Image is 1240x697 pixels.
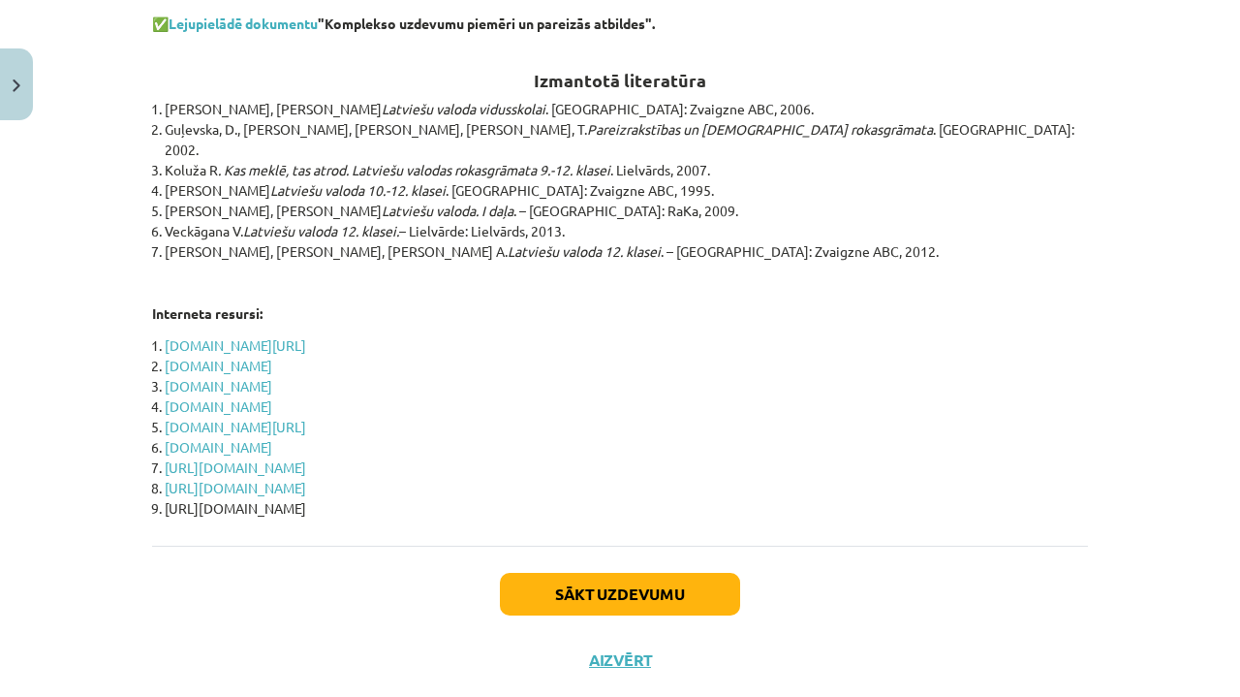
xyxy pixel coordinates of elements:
[165,336,306,354] a: [DOMAIN_NAME][URL]
[165,459,306,476] a: [URL][DOMAIN_NAME]
[165,377,272,395] a: [DOMAIN_NAME]
[218,161,610,178] i: . Kas meklē, tas atrod. Latviešu valodas rokasgrāmata 9.-12. klasei
[165,479,306,496] a: [URL][DOMAIN_NAME]
[165,180,1088,201] li: [PERSON_NAME] . [GEOGRAPHIC_DATA]: Zvaigzne ABC, 1995.
[165,160,1088,180] li: Koluža R . Lielvārds, 2007.
[243,222,399,239] i: Latviešu valoda 12. klasei.
[534,69,706,91] strong: Izmantotā literatūra
[500,573,740,616] button: Sākt uzdevumu
[165,119,1088,160] li: Guļevska, D., [PERSON_NAME], [PERSON_NAME], [PERSON_NAME], T. . [GEOGRAPHIC_DATA]: 2002.
[270,181,446,199] i: Latviešu valoda 10.-12. klasei
[165,438,272,456] a: [DOMAIN_NAME]
[508,242,661,260] i: Latviešu valoda 12. klasei
[165,418,306,435] a: [DOMAIN_NAME][URL]
[382,100,545,117] i: Latviešu valoda vidusskolai
[165,221,1088,241] li: Veckāgana V. – Lielvārde: Lielvārds, 2013.
[583,650,657,670] button: Aizvērt
[169,15,318,32] a: Lejupielādē dokumentu
[165,397,272,415] a: [DOMAIN_NAME]
[165,241,1088,262] li: [PERSON_NAME], [PERSON_NAME], [PERSON_NAME] A. . – [GEOGRAPHIC_DATA]: Zvaigzne ABC, 2012.
[382,202,513,219] i: Latviešu valoda. I daļa
[165,498,1088,519] li: [URL][DOMAIN_NAME]
[165,201,1088,221] li: [PERSON_NAME], [PERSON_NAME] . – [GEOGRAPHIC_DATA]: RaKa, 2009.
[165,357,272,374] a: [DOMAIN_NAME]
[169,15,655,32] strong: "Komplekso uzdevumu piemēri un pareizās atbildes".
[13,79,20,92] img: icon-close-lesson-0947bae3869378f0d4975bcd49f059093ad1ed9edebbc8119c70593378902aed.svg
[587,120,933,138] i: Pareizrakstības un [DEMOGRAPHIC_DATA] rokasgrāmata
[152,304,263,322] b: Interneta resursi:
[165,99,1088,119] li: [PERSON_NAME], [PERSON_NAME] . [GEOGRAPHIC_DATA]: Zvaigzne ABC, 2006.
[152,14,1088,34] p: ✅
